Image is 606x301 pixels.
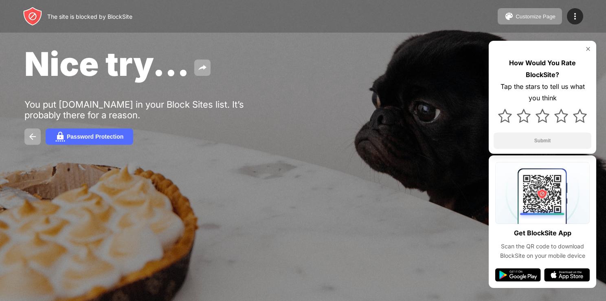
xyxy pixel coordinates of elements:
img: pallet.svg [504,11,514,21]
img: star.svg [536,109,549,123]
div: Scan the QR code to download BlockSite on your mobile device [495,242,590,260]
img: back.svg [28,132,37,142]
span: Nice try... [24,44,189,84]
img: password.svg [55,132,65,142]
img: share.svg [198,63,207,73]
img: star.svg [573,109,587,123]
div: Customize Page [516,13,555,20]
button: Password Protection [46,128,133,145]
div: Get BlockSite App [514,227,571,239]
div: Password Protection [67,133,123,140]
img: rate-us-close.svg [585,46,591,52]
img: app-store.svg [544,268,590,281]
img: header-logo.svg [23,7,42,26]
button: Customize Page [498,8,562,24]
img: menu-icon.svg [570,11,580,21]
div: The site is blocked by BlockSite [47,13,132,20]
div: How Would You Rate BlockSite? [494,57,591,81]
div: You put [DOMAIN_NAME] in your Block Sites list. It’s probably there for a reason. [24,99,276,120]
img: star.svg [498,109,512,123]
img: qrcode.svg [495,162,590,224]
div: Tap the stars to tell us what you think [494,81,591,104]
img: star.svg [554,109,568,123]
img: star.svg [517,109,531,123]
img: google-play.svg [495,268,541,281]
button: Submit [494,133,591,149]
